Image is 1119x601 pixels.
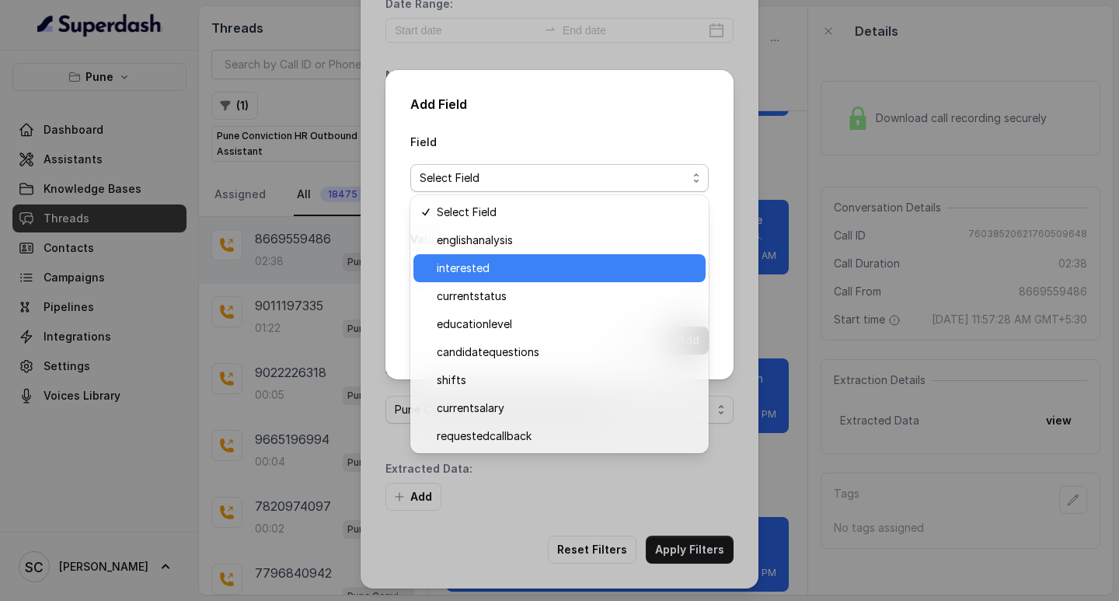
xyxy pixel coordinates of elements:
[437,315,696,334] span: educationlevel
[437,343,696,362] span: candidatequestions
[437,399,696,418] span: currentsalary
[437,231,696,250] span: englishanalysis
[410,164,709,192] button: Select Field
[437,287,696,306] span: currentstatus
[437,259,696,278] span: interested
[437,203,696,222] span: Select Field
[437,371,696,390] span: shifts
[437,427,696,446] span: requestedcallback
[420,169,687,187] span: Select Field
[410,195,709,453] div: Select Field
